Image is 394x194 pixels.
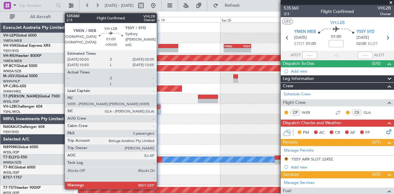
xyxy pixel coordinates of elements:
span: FP [365,130,370,136]
a: YSSY/SYD [3,130,19,134]
span: 535360 [284,5,299,11]
input: --:-- [302,52,317,59]
a: Manage Permits [284,148,314,154]
a: T7-ELLYG-550 [3,156,27,159]
span: T7-RIC [3,166,14,169]
span: YMEN MEB [294,29,316,35]
div: Flight Confirmed [321,8,354,15]
a: B757-1757 [3,176,22,180]
span: VH-VSK [3,44,17,48]
span: Flight Crew [283,99,306,106]
span: VHL2B [378,5,391,11]
span: VH-L2B [330,19,345,26]
a: VH-VSKGlobal Express XRS [3,44,50,48]
span: 2/3 [284,11,299,17]
a: VP-BCYGlobal 5000 [3,64,37,68]
div: - [238,48,251,52]
div: Add new [291,69,391,74]
span: Services [283,171,299,178]
a: T7-TSTHawker 900XP [3,186,41,190]
span: T7-[PERSON_NAME] [3,95,39,98]
a: WER [302,110,316,115]
span: (0/0) [372,60,381,67]
span: ALDT [374,52,384,58]
a: VHHH/HKG [3,89,21,94]
div: Add new [291,164,391,170]
span: 01:00 [306,41,316,47]
span: B757-1 [3,176,15,180]
span: (0/2) [372,171,381,177]
span: Dispatch Checks and Weather [283,120,341,127]
div: - [224,48,238,52]
a: Schedule Crew [284,91,311,97]
a: VH-L2BChallenger 604 [3,105,42,109]
span: T7-TST [3,186,15,190]
span: VH-L2B [3,105,16,109]
span: Crew [283,83,293,90]
span: CR [335,130,340,136]
span: N604AU [3,125,18,129]
span: ELDT [368,41,378,47]
a: T7-RICGlobal 6000 [3,166,35,169]
span: Leg Information [283,75,314,82]
a: VP-CJRG-650 [3,85,26,88]
a: N604AUChallenger 604 [3,125,45,129]
div: [DATE] [79,12,90,18]
span: (0/1) [372,139,381,145]
span: 01:00 [331,34,341,40]
div: CP [290,109,300,116]
span: N8998K [3,145,17,149]
a: WMSA/SZB [3,69,21,73]
span: AF [350,130,355,136]
a: YSSY/SYD [3,49,19,53]
span: ATOT [291,52,301,58]
span: VH-RIU [3,54,16,58]
a: T7-[PERSON_NAME]Global 7500 [3,95,60,98]
span: Refresh [219,3,245,8]
a: VH-LEPGlobal 6000 [3,34,37,38]
span: AC [319,130,325,136]
span: ETOT [294,41,304,47]
span: All Aircraft [16,15,65,19]
button: UTC [282,19,293,24]
div: YSSY ARR SLOT 2245Z [291,156,333,162]
span: Owner [378,11,391,17]
input: Trip Number [19,1,54,10]
a: YMEN/MEB [3,38,22,43]
a: WMSA/SZB [3,160,21,165]
a: N8998KGlobal 6000 [3,145,38,149]
a: GLA [364,110,377,115]
a: VH-RIUHawker 800XP [3,54,41,58]
a: YMEN/MEB [3,59,22,63]
span: M-JGVJ [3,74,17,78]
a: Manage Services [284,180,315,186]
a: WSSL/XSP [3,150,19,155]
button: R [284,157,288,161]
span: [DATE] - [DATE] [105,3,134,8]
span: [DATE] [294,35,307,41]
a: M-JGVJGlobal 5000 [3,74,38,78]
div: PHNL [224,44,238,48]
a: WSSL/XSP [3,170,19,175]
button: All Aircraft [7,12,67,22]
div: Fri 19 [155,17,220,22]
span: VH-LEP [3,34,16,38]
div: CS [352,109,362,116]
span: Permits [283,139,297,146]
button: Refresh [210,1,247,10]
div: Thu 18 [89,17,155,22]
span: VP-BCY [3,64,16,68]
a: WIHH/HLP [3,79,20,84]
div: YSSY [238,44,251,48]
div: Sat 20 [220,17,286,22]
a: YSHL/WOL [3,109,21,114]
span: Dispatch To-Dos [283,60,314,67]
span: PM [303,130,309,136]
span: 02:00 [356,41,366,47]
a: WSSL/XSP [3,99,19,104]
span: VP-CJR [3,85,16,88]
span: [DATE] [356,35,369,41]
span: T7-ELLY [3,156,17,159]
span: YSSY SYD [356,29,375,35]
